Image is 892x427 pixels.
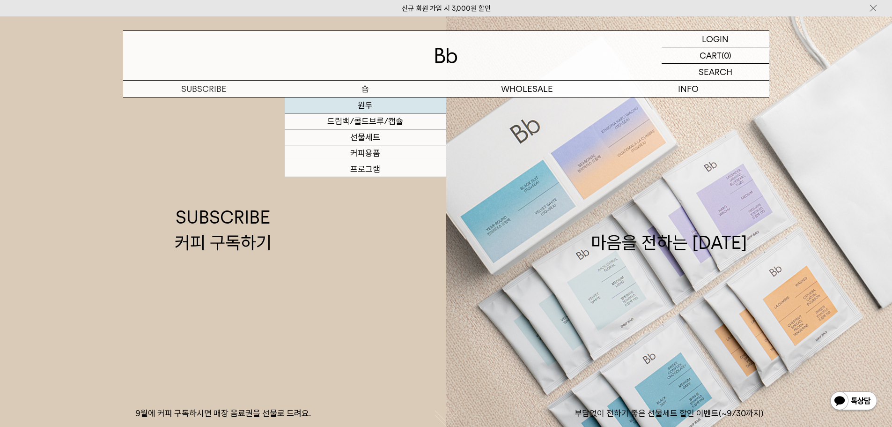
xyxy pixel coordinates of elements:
[175,205,272,255] div: SUBSCRIBE 커피 구독하기
[699,64,732,80] p: SEARCH
[285,161,446,177] a: 프로그램
[662,47,769,64] a: CART (0)
[608,81,769,97] p: INFO
[700,47,722,63] p: CART
[591,205,747,255] div: 마음을 전하는 [DATE]
[285,113,446,129] a: 드립백/콜드브루/캡슐
[446,81,608,97] p: WHOLESALE
[285,129,446,145] a: 선물세트
[702,31,729,47] p: LOGIN
[722,47,731,63] p: (0)
[123,81,285,97] a: SUBSCRIBE
[402,4,491,13] a: 신규 회원 가입 시 3,000원 할인
[285,145,446,161] a: 커피용품
[285,97,446,113] a: 원두
[829,390,878,413] img: 카카오톡 채널 1:1 채팅 버튼
[435,48,457,63] img: 로고
[285,81,446,97] a: 숍
[662,31,769,47] a: LOGIN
